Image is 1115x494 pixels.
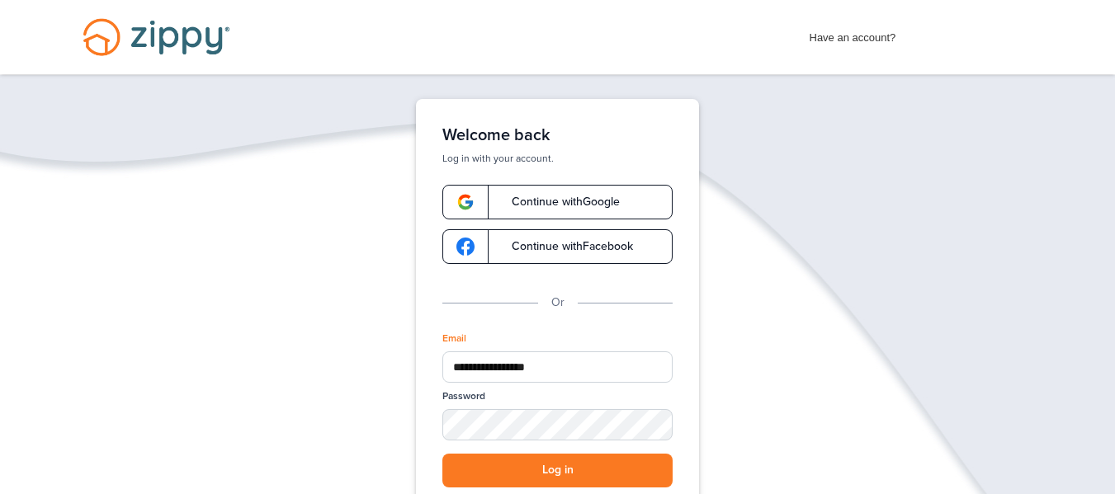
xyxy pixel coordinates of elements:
input: Password [442,409,673,440]
span: Have an account? [810,21,896,47]
p: Log in with your account. [442,152,673,165]
img: google-logo [456,193,475,211]
img: google-logo [456,238,475,256]
a: google-logoContinue withGoogle [442,185,673,219]
p: Or [551,294,565,312]
input: Email [442,351,673,383]
label: Email [442,332,466,346]
button: Log in [442,454,673,487]
h1: Welcome back [442,125,673,145]
span: Continue with Google [495,196,620,208]
label: Password [442,389,485,403]
a: google-logoContinue withFacebook [442,229,673,264]
span: Continue with Facebook [495,241,633,252]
